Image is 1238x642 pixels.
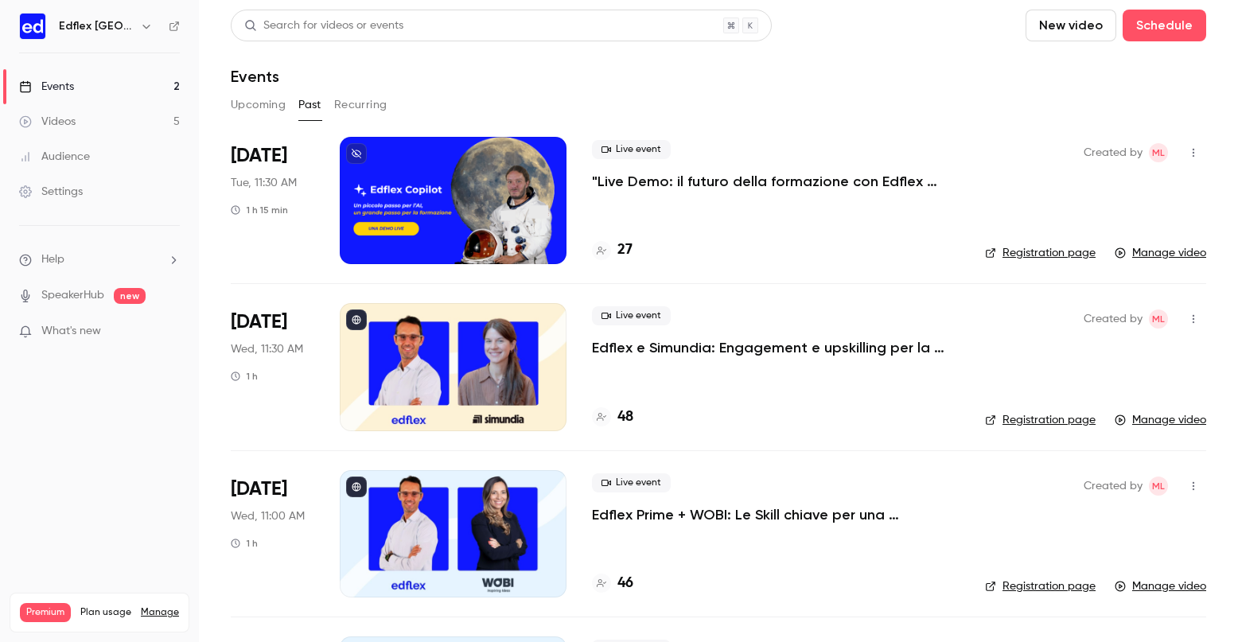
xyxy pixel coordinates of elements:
span: Created by [1084,309,1143,329]
a: Manage video [1115,412,1206,428]
a: Edflex e Simundia: Engagement e upskilling per la talent retention [592,338,960,357]
div: Search for videos or events [244,18,403,34]
button: New video [1026,10,1116,41]
span: Created by [1084,143,1143,162]
h4: 27 [617,239,633,261]
div: 1 h [231,537,258,550]
div: 1 h [231,370,258,383]
div: Jan 29 Wed, 11:00 AM (Europe/Rome) [231,470,314,597]
a: Manage [141,606,179,619]
a: "Live Demo: il futuro della formazione con Edflex Copilot" [592,172,960,191]
div: 1 h 15 min [231,204,288,216]
span: maria giovanna lanfranchi [1149,477,1168,496]
a: Registration page [985,578,1096,594]
a: Registration page [985,245,1096,261]
span: Wed, 11:00 AM [231,508,305,524]
span: Live event [592,140,671,159]
div: Videos [19,114,76,130]
button: Schedule [1123,10,1206,41]
a: Registration page [985,412,1096,428]
div: Jul 8 Tue, 11:30 AM (Europe/Rome) [231,137,314,264]
a: 27 [592,239,633,261]
span: Created by [1084,477,1143,496]
span: maria giovanna lanfranchi [1149,309,1168,329]
button: Upcoming [231,92,286,118]
span: ml [1152,477,1165,496]
span: ml [1152,143,1165,162]
span: [DATE] [231,143,287,169]
span: What's new [41,323,101,340]
a: SpeakerHub [41,287,104,304]
div: Jun 18 Wed, 11:30 AM (Europe/Rome) [231,303,314,430]
h6: Edflex [GEOGRAPHIC_DATA] [59,18,134,34]
h4: 48 [617,407,633,428]
span: Premium [20,603,71,622]
div: Audience [19,149,90,165]
button: Past [298,92,321,118]
li: help-dropdown-opener [19,251,180,268]
h1: Events [231,67,279,86]
span: Tue, 11:30 AM [231,175,297,191]
h4: 46 [617,573,633,594]
span: [DATE] [231,477,287,502]
span: Wed, 11:30 AM [231,341,303,357]
span: Live event [592,473,671,492]
span: Plan usage [80,606,131,619]
div: Events [19,79,74,95]
a: Edflex Prime + WOBI: Le Skill chiave per una leadership a prova di futuro [592,505,960,524]
iframe: Noticeable Trigger [161,325,180,339]
span: [DATE] [231,309,287,335]
a: 48 [592,407,633,428]
a: Manage video [1115,245,1206,261]
span: maria giovanna lanfranchi [1149,143,1168,162]
div: Settings [19,184,83,200]
span: new [114,288,146,304]
img: Edflex Italy [20,14,45,39]
span: Help [41,251,64,268]
button: Recurring [334,92,387,118]
span: ml [1152,309,1165,329]
a: 46 [592,573,633,594]
span: Live event [592,306,671,325]
a: Manage video [1115,578,1206,594]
